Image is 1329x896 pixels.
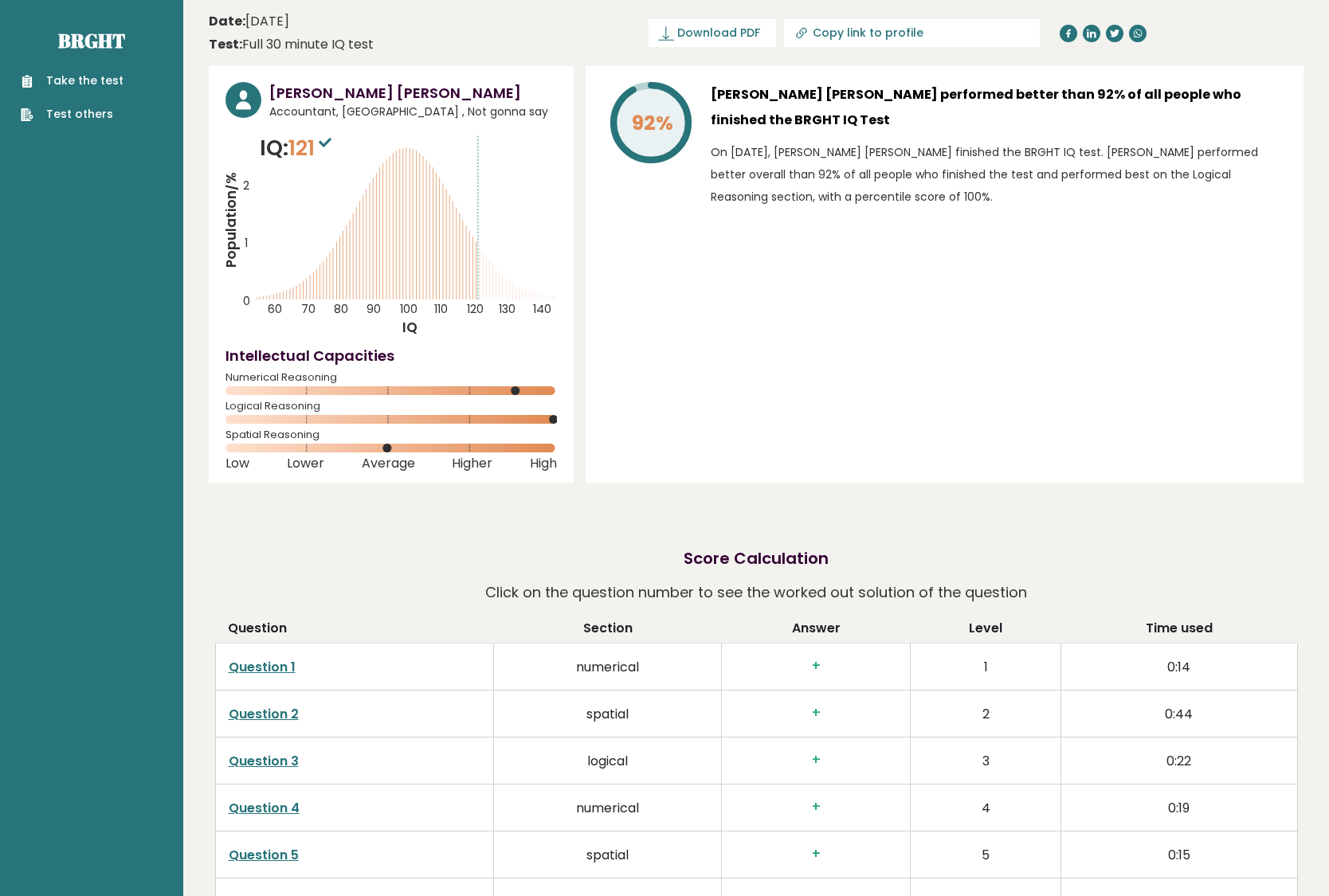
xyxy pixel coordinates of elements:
[494,690,722,737] td: spatial
[269,104,557,120] span: Accountant, [GEOGRAPHIC_DATA] , Not gonna say
[911,784,1061,831] td: 4
[494,831,722,878] td: spatial
[225,403,557,409] span: Logical Reasoning
[243,178,249,194] tspan: 2
[911,619,1061,644] th: Level
[225,374,557,381] span: Numerical Reasoning
[58,28,125,53] a: Brght
[287,460,324,467] span: Lower
[362,460,415,467] span: Average
[711,82,1287,133] h3: [PERSON_NAME] [PERSON_NAME] performed better than 92% of all people who finished the BRGHT IQ Test
[229,658,296,676] a: Question 1
[209,12,245,30] b: Date:
[494,784,722,831] td: numerical
[21,72,123,89] a: Take the test
[367,301,381,317] tspan: 90
[632,109,673,137] tspan: 92%
[225,432,557,438] span: Spatial Reasoning
[434,301,448,317] tspan: 110
[288,133,335,162] span: 121
[911,690,1061,737] td: 2
[21,106,123,123] a: Test others
[402,318,418,337] tspan: IQ
[494,619,722,644] th: Section
[735,705,897,722] h3: +
[1061,619,1297,644] th: Time used
[400,301,418,317] tspan: 100
[229,705,299,723] a: Question 2
[229,799,300,817] a: Question 4
[494,643,722,690] td: numerical
[245,235,248,251] tspan: 1
[1061,831,1297,878] td: 0:15
[221,172,241,268] tspan: Population/%
[911,831,1061,878] td: 5
[735,752,897,769] h3: +
[467,301,484,317] tspan: 120
[1061,784,1297,831] td: 0:19
[494,737,722,784] td: logical
[229,846,299,864] a: Question 5
[215,619,494,644] th: Question
[334,301,348,317] tspan: 80
[1061,737,1297,784] td: 0:22
[452,460,492,467] span: Higher
[684,546,829,570] h2: Score Calculation
[735,658,897,675] h3: +
[649,19,776,47] a: Download PDF
[209,35,242,53] b: Test:
[1061,643,1297,690] td: 0:14
[209,12,289,31] time: [DATE]
[500,301,516,317] tspan: 130
[209,35,374,54] div: Full 30 minute IQ test
[260,132,335,164] p: IQ:
[1061,690,1297,737] td: 0:44
[911,737,1061,784] td: 3
[530,460,557,467] span: High
[269,82,557,104] h3: [PERSON_NAME] [PERSON_NAME]
[722,619,911,644] th: Answer
[268,301,282,317] tspan: 60
[243,293,250,309] tspan: 0
[301,301,316,317] tspan: 70
[911,643,1061,690] td: 1
[229,752,299,770] a: Question 3
[711,141,1287,208] p: On [DATE], [PERSON_NAME] [PERSON_NAME] finished the BRGHT IQ test. [PERSON_NAME] performed better...
[533,301,551,317] tspan: 140
[225,345,557,366] h4: Intellectual Capacities
[485,578,1027,607] p: Click on the question number to see the worked out solution of the question
[225,460,249,467] span: Low
[735,799,897,816] h3: +
[677,25,760,41] span: Download PDF
[735,846,897,863] h3: +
